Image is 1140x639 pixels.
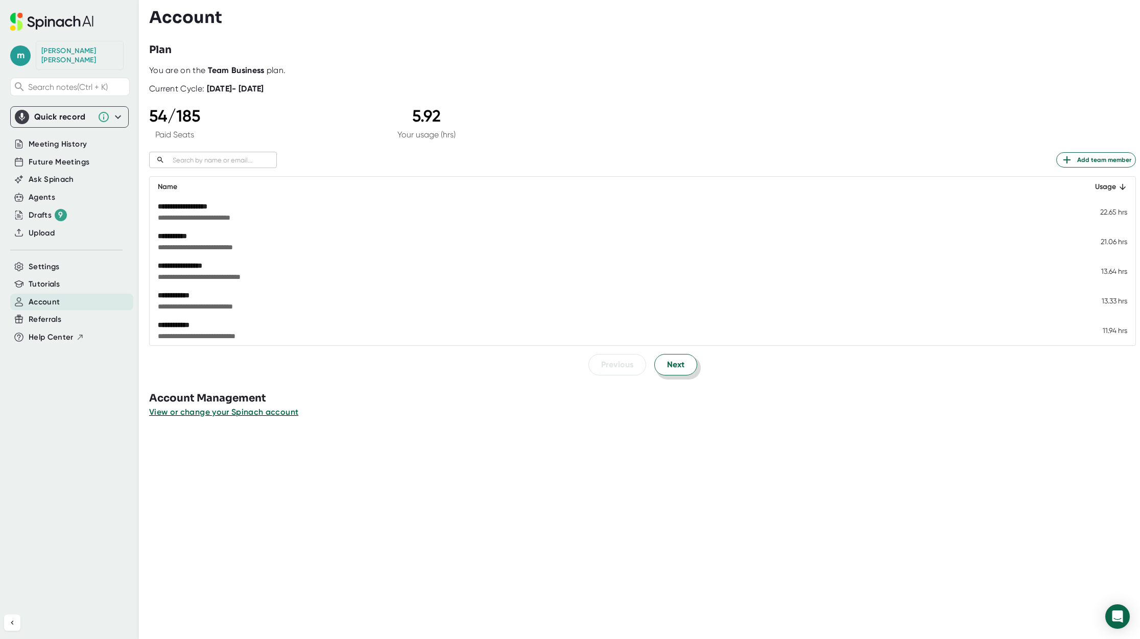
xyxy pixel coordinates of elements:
[654,354,697,375] button: Next
[10,45,31,66] span: m
[149,42,172,58] h3: Plan
[29,192,55,203] button: Agents
[29,227,55,239] button: Upload
[397,130,456,139] div: Your usage (hrs)
[29,296,60,308] button: Account
[4,614,20,631] button: Collapse sidebar
[55,209,67,221] div: 9
[1073,256,1135,286] td: 13.64 hrs
[1081,181,1127,193] div: Usage
[208,65,265,75] b: Team Business
[29,156,89,168] button: Future Meetings
[29,314,61,325] button: Referrals
[1073,316,1135,345] td: 11.94 hrs
[169,154,277,166] input: Search by name or email...
[1073,197,1135,227] td: 22.65 hrs
[397,106,456,126] div: 5.92
[28,82,127,92] span: Search notes (Ctrl + K)
[158,181,1065,193] div: Name
[29,261,60,273] button: Settings
[29,138,87,150] button: Meeting History
[149,65,1136,76] div: You are on the plan.
[1105,604,1130,629] div: Open Intercom Messenger
[1056,152,1136,168] button: Add team member
[1073,227,1135,256] td: 21.06 hrs
[29,209,67,221] div: Drafts
[588,354,646,375] button: Previous
[149,8,222,27] h3: Account
[1061,154,1131,166] span: Add team member
[207,84,264,93] b: [DATE] - [DATE]
[601,359,633,371] span: Previous
[29,209,67,221] button: Drafts 9
[149,406,298,418] button: View or change your Spinach account
[149,407,298,417] span: View or change your Spinach account
[149,391,1140,406] h3: Account Management
[149,130,200,139] div: Paid Seats
[1073,286,1135,316] td: 13.33 hrs
[15,107,124,127] div: Quick record
[149,84,264,94] div: Current Cycle:
[41,46,118,64] div: Myriam Martin
[29,278,60,290] button: Tutorials
[149,106,200,126] div: 54 / 185
[29,332,74,343] span: Help Center
[29,174,74,185] button: Ask Spinach
[29,332,84,343] button: Help Center
[667,359,684,371] span: Next
[34,112,92,122] div: Quick record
